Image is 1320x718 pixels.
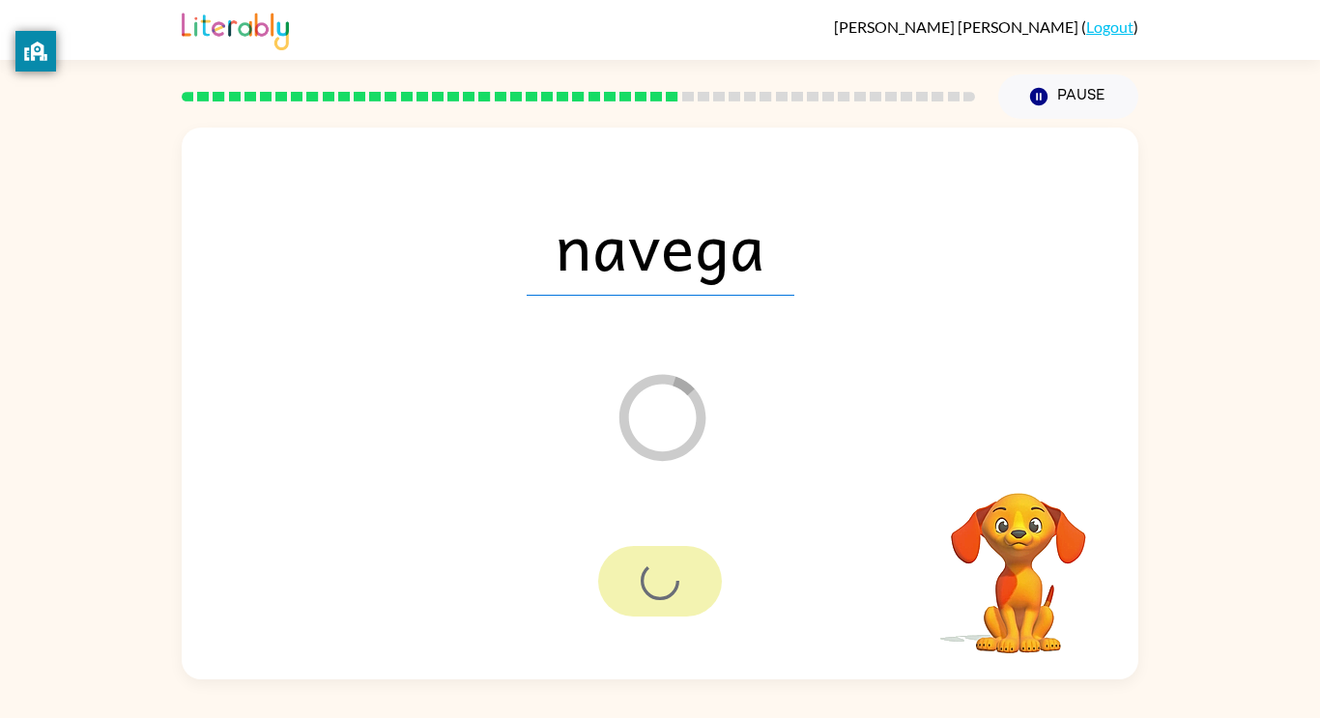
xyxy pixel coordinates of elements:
[1086,17,1133,36] a: Logout
[182,8,289,50] img: Literably
[15,31,56,72] button: privacy banner
[527,195,794,296] span: navega
[834,17,1138,36] div: ( )
[922,463,1115,656] video: Your browser must support playing .mp4 files to use Literably. Please try using another browser.
[998,74,1138,119] button: Pause
[834,17,1081,36] span: [PERSON_NAME] [PERSON_NAME]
